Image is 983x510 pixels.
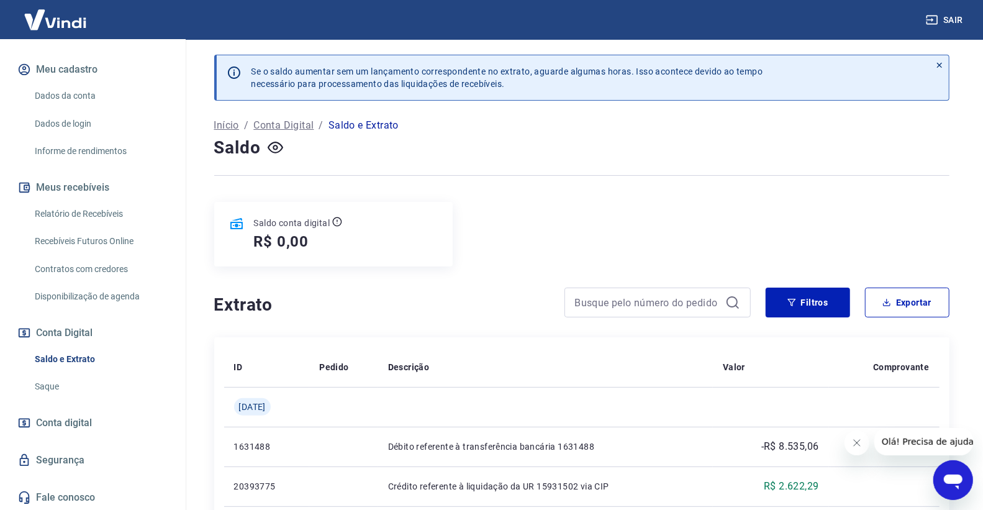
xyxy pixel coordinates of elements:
[234,480,300,493] p: 20393775
[15,56,171,83] button: Meu cadastro
[845,430,869,455] iframe: Fechar mensagem
[239,401,266,413] span: [DATE]
[15,1,96,39] img: Vindi
[254,217,330,229] p: Saldo conta digital
[764,479,818,494] p: R$ 2.622,29
[214,135,261,160] h4: Saldo
[865,288,949,317] button: Exportar
[15,319,171,347] button: Conta Digital
[30,139,171,164] a: Informe de rendimentos
[30,257,171,282] a: Contratos com credores
[319,361,348,373] p: Pedido
[575,293,720,312] input: Busque pelo número do pedido
[873,361,929,373] p: Comprovante
[328,118,399,133] p: Saldo e Extrato
[15,447,171,474] a: Segurança
[251,65,763,90] p: Se o saldo aumentar sem um lançamento correspondente no extrato, aguarde algumas horas. Isso acon...
[7,9,104,19] span: Olá! Precisa de ajuda?
[723,361,745,373] p: Valor
[933,460,973,500] iframe: Botão para abrir a janela de mensagens
[36,414,92,432] span: Conta digital
[234,361,243,373] p: ID
[761,439,819,454] p: -R$ 8.535,06
[15,174,171,201] button: Meus recebíveis
[766,288,850,317] button: Filtros
[253,118,314,133] a: Conta Digital
[214,293,550,317] h4: Extrato
[319,118,324,133] p: /
[234,440,300,453] p: 1631488
[874,428,973,455] iframe: Mensagem da empresa
[254,232,309,252] h5: R$ 0,00
[214,118,239,133] a: Início
[30,83,171,109] a: Dados da conta
[30,374,171,399] a: Saque
[244,118,248,133] p: /
[388,480,703,493] p: Crédito referente à liquidação da UR 15931502 via CIP
[30,229,171,254] a: Recebíveis Futuros Online
[388,361,430,373] p: Descrição
[388,440,703,453] p: Débito referente à transferência bancária 1631488
[30,347,171,372] a: Saldo e Extrato
[30,111,171,137] a: Dados de login
[15,409,171,437] a: Conta digital
[30,201,171,227] a: Relatório de Recebíveis
[923,9,968,32] button: Sair
[30,284,171,309] a: Disponibilização de agenda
